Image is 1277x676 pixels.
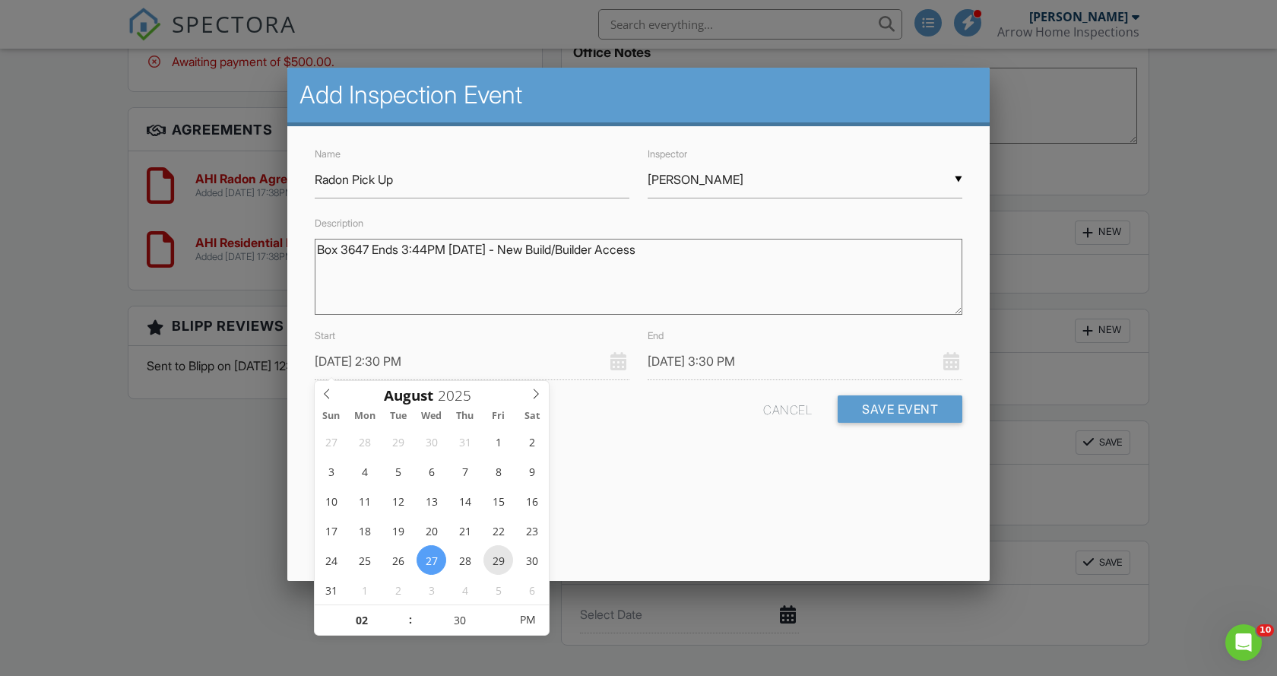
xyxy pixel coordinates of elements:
span: August 16, 2025 [517,486,547,516]
span: August 11, 2025 [350,486,379,516]
span: August 18, 2025 [350,516,379,545]
label: Description [315,217,363,229]
span: August 15, 2025 [483,486,513,516]
span: September 3, 2025 [417,575,446,605]
button: Save Event [838,395,962,423]
span: Wed [415,411,448,421]
span: Thu [448,411,482,421]
label: End [648,330,664,341]
span: August 12, 2025 [383,486,413,516]
span: September 1, 2025 [350,575,379,605]
span: Tue [382,411,415,421]
label: Name [315,148,341,160]
input: Select Date [315,343,629,380]
span: Sat [515,411,549,421]
span: August 24, 2025 [316,545,346,575]
span: August 4, 2025 [350,456,379,486]
label: Inspector [648,148,687,160]
span: August 17, 2025 [316,516,346,545]
span: August 7, 2025 [450,456,480,486]
span: August 31, 2025 [316,575,346,605]
iframe: Intercom live chat [1225,624,1262,661]
span: August 26, 2025 [383,545,413,575]
span: August 8, 2025 [483,456,513,486]
span: September 5, 2025 [483,575,513,605]
span: August 29, 2025 [483,545,513,575]
span: August 6, 2025 [417,456,446,486]
span: July 27, 2025 [316,427,346,456]
span: August 10, 2025 [316,486,346,516]
span: 10 [1256,624,1274,636]
span: September 6, 2025 [517,575,547,605]
input: Scroll to increment [413,605,506,636]
label: Start [315,330,335,341]
span: August 25, 2025 [350,545,379,575]
span: September 2, 2025 [383,575,413,605]
span: August 19, 2025 [383,516,413,545]
span: August 1, 2025 [483,427,513,456]
span: Click to toggle [506,605,548,635]
div: Cancel [763,395,812,423]
span: August 21, 2025 [450,516,480,545]
span: August 30, 2025 [517,545,547,575]
span: August 14, 2025 [450,486,480,516]
span: Fri [482,411,515,421]
span: August 5, 2025 [383,456,413,486]
span: Scroll to increment [384,389,433,403]
span: : [408,605,413,635]
span: Sun [315,411,348,421]
span: August 23, 2025 [517,516,547,545]
span: August 22, 2025 [483,516,513,545]
span: July 31, 2025 [450,427,480,456]
span: August 27, 2025 [417,545,446,575]
span: August 9, 2025 [517,456,547,486]
span: August 28, 2025 [450,545,480,575]
span: August 20, 2025 [417,516,446,545]
input: Select Date [648,343,962,380]
span: Mon [348,411,382,421]
span: July 29, 2025 [383,427,413,456]
input: Scroll to increment [315,605,408,636]
span: July 30, 2025 [417,427,446,456]
span: August 2, 2025 [517,427,547,456]
span: August 3, 2025 [316,456,346,486]
span: August 13, 2025 [417,486,446,516]
span: July 28, 2025 [350,427,379,456]
input: Scroll to increment [433,386,483,405]
h2: Add Inspection Event [299,80,978,110]
span: September 4, 2025 [450,575,480,605]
